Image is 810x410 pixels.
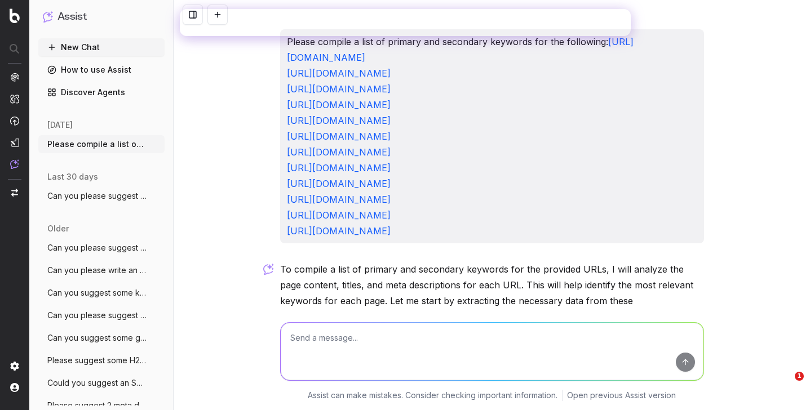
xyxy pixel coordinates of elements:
[38,61,165,79] a: How to use Assist
[10,73,19,82] img: Analytics
[43,9,160,25] button: Assist
[38,261,165,279] button: Can you please write an SEO brief for ht
[38,329,165,347] button: Can you suggest some good H2/H3 headings
[38,284,165,302] button: Can you suggest some keywords, secondary
[308,390,557,401] p: Assist can make mistakes. Consider checking important information.
[38,187,165,205] button: Can you please suggest some key words an
[287,178,391,189] a: [URL][DOMAIN_NAME]
[38,374,165,392] button: Could you suggest an SEO-optimised intro
[11,189,18,197] img: Switch project
[47,310,147,321] span: Can you please suggest some H2 and H3 he
[772,372,799,399] iframe: Intercom live chat
[180,9,631,36] iframe: Intercom live chat banner
[47,119,73,131] span: [DATE]
[10,94,19,104] img: Intelligence
[38,38,165,56] button: New Chat
[287,115,391,126] a: [URL][DOMAIN_NAME]
[10,116,19,126] img: Activation
[47,171,98,182] span: last 30 days
[47,190,147,202] span: Can you please suggest some key words an
[47,377,147,389] span: Could you suggest an SEO-optimised intro
[287,68,391,79] a: [URL][DOMAIN_NAME]
[10,383,19,392] img: My account
[38,351,165,369] button: Please suggest some H2 headings for the
[47,332,147,344] span: Can you suggest some good H2/H3 headings
[287,99,391,110] a: [URL][DOMAIN_NAME]
[47,265,147,276] span: Can you please write an SEO brief for ht
[47,223,69,234] span: older
[10,8,20,23] img: Botify logo
[47,139,147,150] span: Please compile a list of primary and sec
[287,131,391,142] a: [URL][DOMAIN_NAME]
[280,261,704,340] p: To compile a list of primary and secondary keywords for the provided URLs, I will analyze the pag...
[795,372,804,381] span: 1
[10,138,19,147] img: Studio
[47,355,147,366] span: Please suggest some H2 headings for the
[10,159,19,169] img: Assist
[47,287,147,298] span: Can you suggest some keywords, secondary
[287,194,391,205] a: [URL][DOMAIN_NAME]
[287,34,697,239] p: Please compile a list of primary and secondary keywords for the following:
[287,83,391,95] a: [URL][DOMAIN_NAME]
[38,306,165,324] button: Can you please suggest some H2 and H3 he
[47,242,147,253] span: Can you please suggest some secondary an
[567,390,676,401] a: Open previous Assist version
[57,9,87,25] h1: Assist
[287,162,391,173] a: [URL][DOMAIN_NAME]
[38,135,165,153] button: Please compile a list of primary and sec
[38,239,165,257] button: Can you please suggest some secondary an
[43,11,53,22] img: Assist
[38,83,165,101] a: Discover Agents
[287,210,391,221] a: [URL][DOMAIN_NAME]
[287,225,391,237] a: [URL][DOMAIN_NAME]
[287,146,391,158] a: [URL][DOMAIN_NAME]
[10,362,19,371] img: Setting
[263,264,274,275] img: Botify assist logo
